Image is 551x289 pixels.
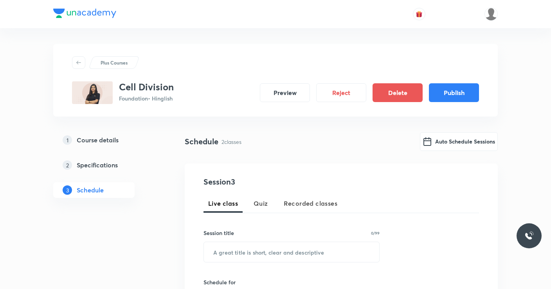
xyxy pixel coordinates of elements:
h4: Session 3 [203,176,346,188]
span: Live class [208,199,238,208]
h5: Specifications [77,160,118,170]
h6: Schedule for [203,278,380,286]
p: 1 [63,135,72,145]
p: Plus Courses [101,59,128,66]
img: ttu [524,231,534,241]
button: Publish [429,83,479,102]
img: 492D3B0E-FD5A-410D-8EB6-A773BC0D8B62_plus.png [72,81,113,104]
a: 1Course details [53,132,160,148]
p: 2 [63,160,72,170]
input: A great title is short, clear and descriptive [204,242,379,262]
h3: Cell Division [119,81,174,93]
a: 2Specifications [53,157,160,173]
img: Muzzamil [484,7,498,21]
button: Delete [373,83,423,102]
img: Company Logo [53,9,116,18]
button: avatar [413,8,425,20]
h5: Schedule [77,185,104,195]
span: Recorded classes [284,199,337,208]
h6: Session title [203,229,234,237]
img: avatar [416,11,423,18]
button: Reject [316,83,366,102]
p: Foundation • Hinglish [119,94,174,102]
img: google [423,137,432,146]
h5: Course details [77,135,119,145]
h4: Schedule [185,136,218,147]
button: Preview [260,83,310,102]
a: Company Logo [53,9,116,20]
p: 2 classes [221,138,241,146]
p: 3 [63,185,72,195]
span: Quiz [254,199,268,208]
p: 0/99 [371,231,380,235]
button: Auto Schedule Sessions [420,132,498,151]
